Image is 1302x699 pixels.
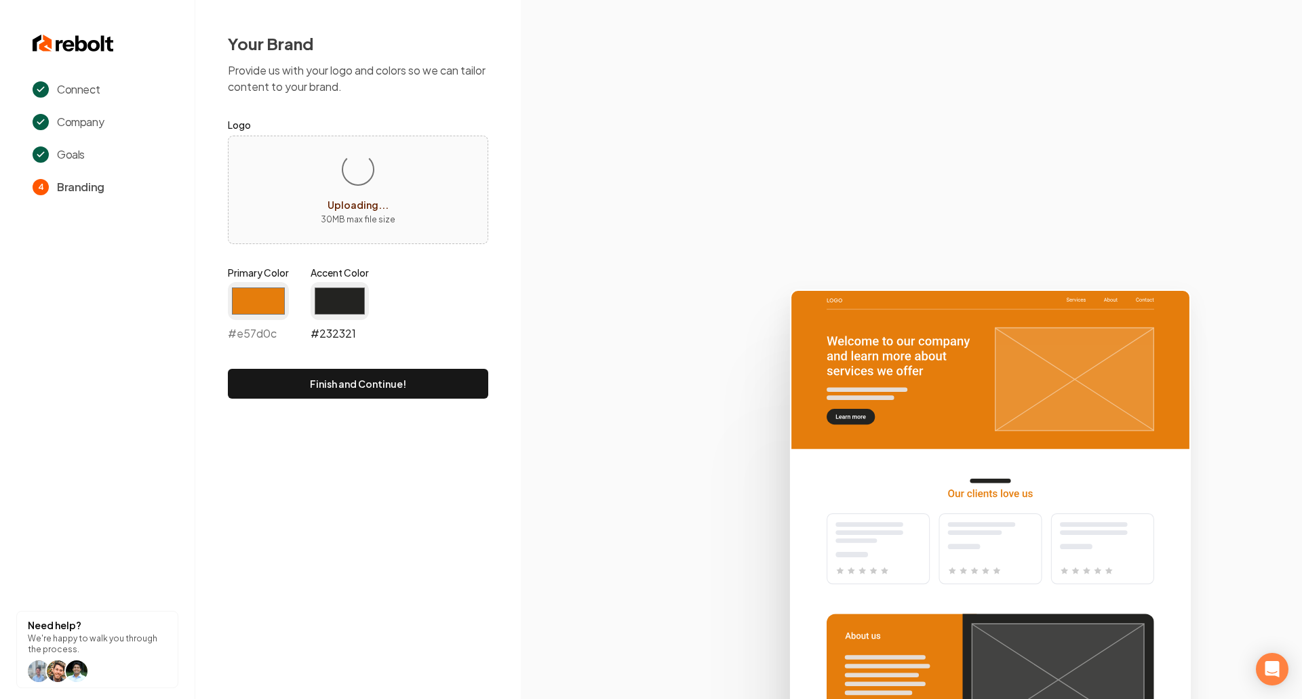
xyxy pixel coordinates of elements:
p: Provide us with your logo and colors so we can tailor content to your brand. [228,62,488,95]
button: Upload image [310,142,406,237]
button: Need help?We're happy to walk you through the process.help icon Willhelp icon Willhelp icon arwin [16,611,178,688]
div: Loading [335,146,380,192]
img: help icon Will [28,660,50,682]
span: Goals [57,146,85,163]
label: Accent Color [311,266,369,279]
div: #232321 [311,282,369,342]
div: Open Intercom Messenger [1256,653,1288,685]
strong: Need help? [28,619,81,631]
img: help icon Will [47,660,68,682]
p: We're happy to walk you through the process. [28,633,167,655]
img: help icon arwin [66,660,87,682]
h2: Your Brand [228,33,488,54]
span: Uploading... [328,199,389,211]
label: Logo [228,117,488,133]
span: Branding [57,179,104,195]
span: Connect [57,81,100,98]
img: Rebolt Logo [33,33,114,54]
div: #e57d0c [228,282,289,342]
label: Primary Color [228,266,289,279]
button: Finish and Continue! [228,369,488,399]
p: 30 MB max file size [321,213,395,226]
span: 4 [33,179,49,195]
span: Company [57,114,104,130]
